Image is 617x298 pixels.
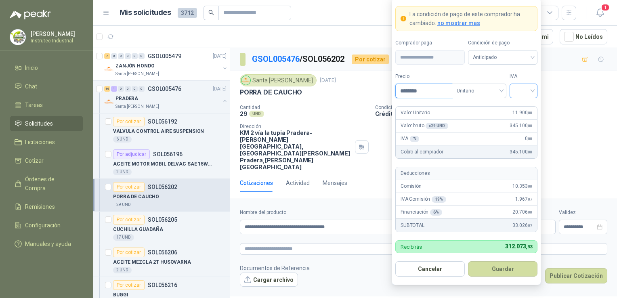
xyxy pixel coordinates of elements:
span: Inicio [25,63,38,72]
p: KM 2 vía la tupia Pradera-[PERSON_NAME][GEOGRAPHIC_DATA], [GEOGRAPHIC_DATA][PERSON_NAME] Pradera ... [240,129,352,170]
div: UND [249,111,264,117]
span: Chat [25,82,37,91]
div: 0 [125,53,131,59]
div: Cotizaciones [240,178,273,187]
span: exclamation-circle [401,16,406,21]
label: Nombre del producto [240,209,443,216]
p: La condición de pago de este comprador ha cambiado. [409,10,532,27]
div: % [410,136,420,142]
span: ,00 [527,150,532,154]
div: 17 UND [113,234,134,241]
label: Comprador paga [395,39,465,47]
span: ,07 [527,197,532,201]
button: 1 [593,6,607,20]
div: 2 UND [113,169,132,175]
div: Por cotizar [352,55,389,64]
p: Dirección [240,124,352,129]
div: x 29 UND [426,123,448,129]
p: SUBTOTAL [401,222,424,229]
a: Remisiones [10,199,83,214]
a: Cotizar [10,153,83,168]
span: ,00 [527,210,532,214]
a: 7 0 0 0 0 0 GSOL005479[DATE] Company LogoZANJÓN HONDOSanta [PERSON_NAME] [104,51,228,77]
p: / SOL056202 [252,53,345,65]
div: Por cotizar [113,117,145,126]
span: Solicitudes [25,119,53,128]
span: 33.026 [512,222,532,229]
a: Inicio [10,60,83,76]
span: Remisiones [25,202,55,211]
a: Por cotizarSOL056192VALVULA CONTROL AIRE SUSPENSION6 UND [93,113,230,146]
p: Deducciones [401,170,430,177]
a: Por cotizarSOL056206ACEITE MEZCLA 2T HUSQVARNA2 UND [93,244,230,277]
div: 0 [132,53,138,59]
p: Cobro al comprador [401,148,443,156]
label: Condición de pago [468,39,537,47]
span: 345.100 [510,148,532,156]
span: search [208,10,214,15]
div: Santa [PERSON_NAME] [240,74,317,86]
p: SOL056192 [148,119,177,124]
p: [DATE] [213,85,227,93]
div: 7 [104,53,110,59]
span: ,00 [527,184,532,189]
p: SOL056196 [153,151,183,157]
div: 0 [118,53,124,59]
p: Recibirás [401,244,422,250]
p: ACEITE MEZCLA 2T HUSQVARNA [113,258,191,266]
span: Anticipado [473,51,533,63]
img: Company Logo [10,29,25,45]
p: IVA [401,135,419,143]
p: Condición de pago [375,105,614,110]
p: SOL056202 [148,184,177,190]
p: ZANJÓN HONDO [115,62,155,70]
a: Por cotizarSOL056205CUCHILLA GUADAÑA17 UND [93,212,230,244]
a: GSOL005476 [252,54,300,64]
span: Configuración [25,221,61,230]
a: Órdenes de Compra [10,172,83,196]
p: IVA Comisión [401,195,446,203]
div: 0 [139,86,145,92]
a: Tareas [10,97,83,113]
button: Cancelar [395,261,465,277]
a: 16 1 0 0 0 0 GSOL005476[DATE] Company LogoPRADERASanta [PERSON_NAME] [104,84,228,110]
div: Por cotizar [113,248,145,257]
img: Company Logo [104,97,114,107]
div: 16 [104,86,110,92]
div: Por cotizar [113,215,145,225]
span: Manuales y ayuda [25,239,71,248]
img: Company Logo [104,64,114,74]
div: 29 UND [113,201,134,208]
span: ,93 [526,244,532,250]
div: Por cotizar [113,182,145,192]
span: 20.706 [512,208,532,216]
p: ACEITE MOTOR MOBIL DELVAC SAE 15W40 FULL [113,160,214,168]
button: Cargar archivo [240,273,298,287]
label: Precio [395,73,452,80]
label: IVA [510,73,537,80]
a: Chat [10,79,83,94]
p: Documentos de Referencia [240,264,310,273]
span: 345.100 [510,122,532,130]
a: Por cotizarSOL056202PORRA DE CAUCHO29 UND [93,179,230,212]
button: Publicar Cotización [545,268,607,283]
p: CUCHILLA GUADAÑA [113,226,163,233]
p: VALVULA CONTROL AIRE SUSPENSION [113,128,204,135]
p: GSOL005476 [148,86,181,92]
p: [DATE] [213,52,227,60]
p: Valor Unitario [401,109,430,117]
img: Company Logo [241,76,250,85]
div: 0 [132,86,138,92]
span: Licitaciones [25,138,55,147]
p: SOL056216 [148,282,177,288]
div: 6 UND [113,136,132,143]
a: Licitaciones [10,134,83,150]
div: Actividad [286,178,310,187]
p: [PERSON_NAME] [31,31,81,37]
span: ,00 [527,111,532,115]
span: ,07 [527,223,532,228]
div: Por adjudicar [113,149,150,159]
h1: Mis solicitudes [120,7,171,19]
div: 1 [111,86,117,92]
span: ,00 [527,136,532,141]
